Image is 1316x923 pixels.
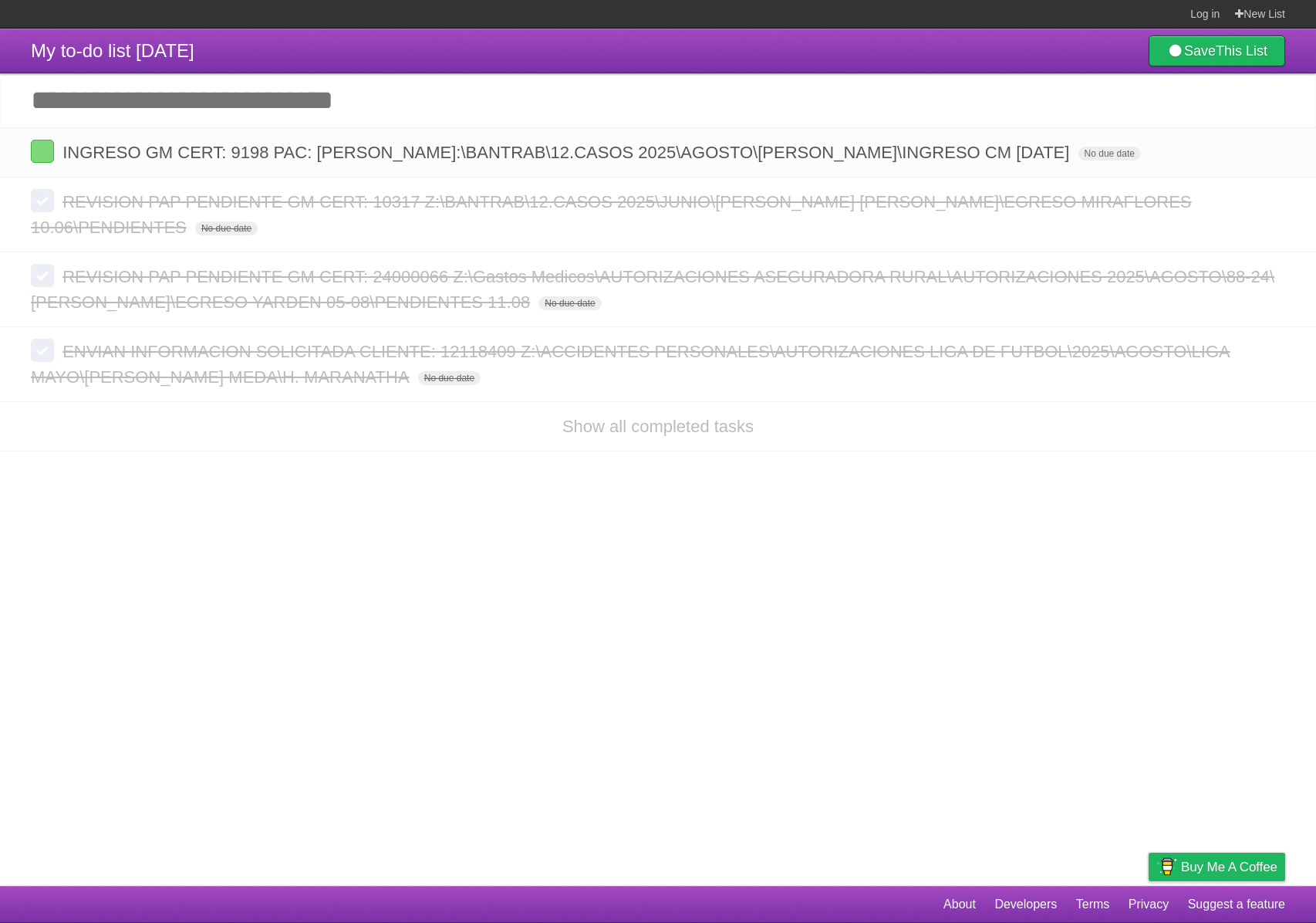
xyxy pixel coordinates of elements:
[562,417,754,436] a: Show all completed tasks
[31,267,1274,312] span: REVISION PAP PENDIENTE GM CERT: 24000066 Z:\Gastos Medicos\AUTORIZACIONES ASEGURADORA RURAL\AUTOR...
[31,40,194,61] span: My to-do list [DATE]
[1076,890,1110,919] a: Terms
[1181,854,1277,881] span: Buy me a coffee
[31,192,1192,237] span: REVISION PAP PENDIENTE GM CERT: 10317 Z:\BANTRAB\12.CASOS 2025\JUNIO\[PERSON_NAME] [PERSON_NAME]\...
[31,140,54,163] label: Done
[62,143,1073,162] span: INGRESO GM CERT: 9198 PAC: [PERSON_NAME]:\BANTRAB\12.CASOS 2025\AGOSTO\[PERSON_NAME]\INGRESO CM [...
[1149,35,1285,66] a: SaveThis List
[418,371,481,385] span: No due date
[31,189,54,212] label: Done
[31,264,54,287] label: Done
[31,339,54,362] label: Done
[1078,147,1141,161] span: No due date
[1149,853,1285,881] a: Buy me a coffee
[31,342,1230,387] span: ENVIAN INFORMACION SOLICITADA CLIENTE: 12118409 Z:\ACCIDENTES PERSONALES\AUTORIZACIONES LIGA DE F...
[1129,890,1169,919] a: Privacy
[1191,140,1220,165] label: Star task
[195,221,258,235] span: No due date
[943,890,976,919] a: About
[1188,890,1285,919] a: Suggest a feature
[1216,43,1267,59] b: This List
[994,890,1057,919] a: Developers
[1156,854,1177,880] img: Buy me a coffee
[538,296,601,310] span: No due date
